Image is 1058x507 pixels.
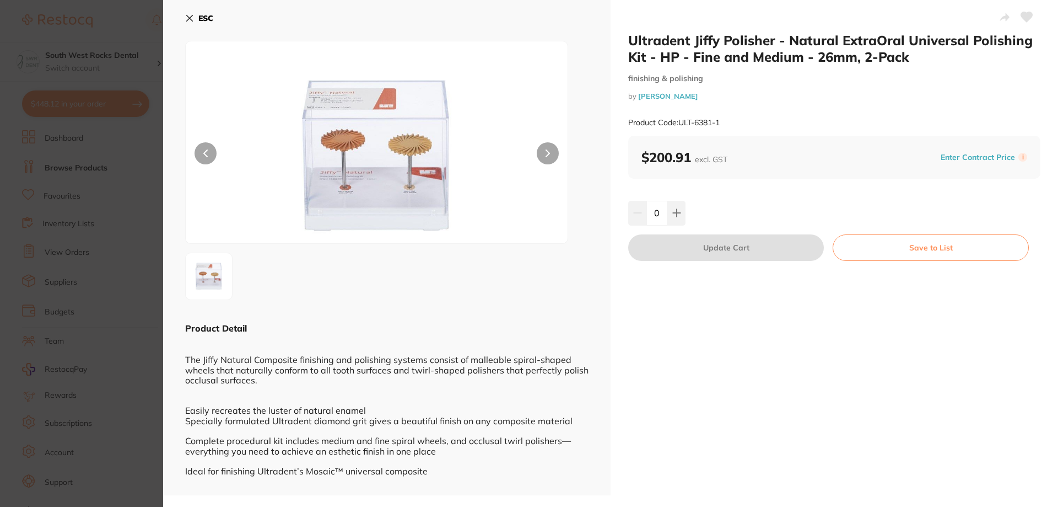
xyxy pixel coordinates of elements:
b: $200.91 [641,149,727,166]
button: Save to List [833,234,1029,261]
div: The Jiffy Natural Composite finishing and polishing systems consist of malleable spiral-shaped wh... [185,334,589,487]
img: LTEuanBn [262,69,492,243]
span: excl. GST [695,154,727,164]
button: Update Cart [628,234,824,261]
small: Product Code: ULT-6381-1 [628,118,720,127]
a: [PERSON_NAME] [638,92,698,100]
h2: Ultradent Jiffy Polisher - Natural ExtraOral Universal Polishing Kit - HP - Fine and Medium - 26m... [628,32,1040,65]
img: LTEuanBn [189,257,229,296]
label: i [1018,153,1027,162]
button: ESC [185,9,213,28]
small: finishing & polishing [628,74,1040,83]
b: Product Detail [185,323,247,334]
b: ESC [198,13,213,23]
button: Enter Contract Price [937,152,1018,163]
small: by [628,92,1040,100]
